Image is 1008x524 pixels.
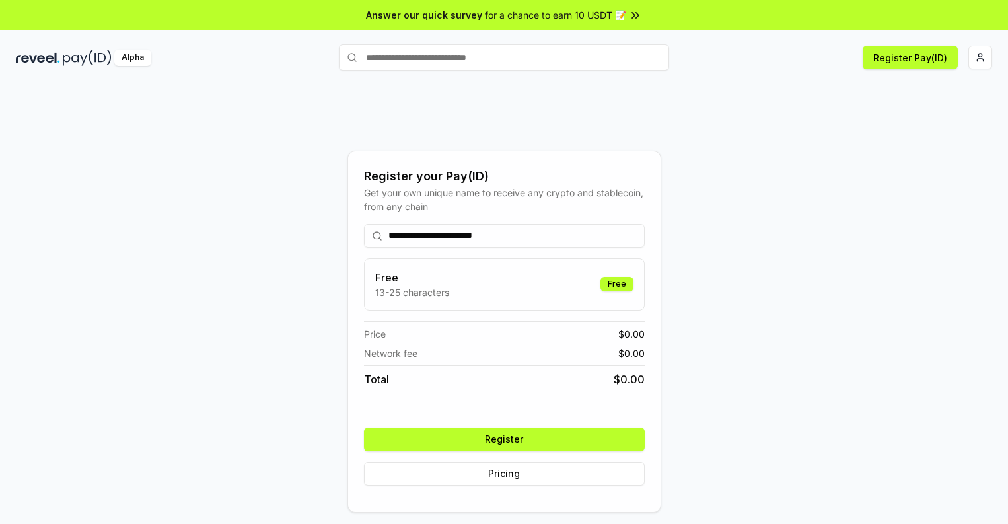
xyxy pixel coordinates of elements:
[375,285,449,299] p: 13-25 characters
[618,327,645,341] span: $ 0.00
[364,327,386,341] span: Price
[63,50,112,66] img: pay_id
[114,50,151,66] div: Alpha
[600,277,633,291] div: Free
[364,167,645,186] div: Register your Pay(ID)
[364,186,645,213] div: Get your own unique name to receive any crypto and stablecoin, from any chain
[375,270,449,285] h3: Free
[364,428,645,451] button: Register
[618,346,645,360] span: $ 0.00
[364,462,645,486] button: Pricing
[366,8,482,22] span: Answer our quick survey
[614,371,645,387] span: $ 0.00
[364,371,389,387] span: Total
[16,50,60,66] img: reveel_dark
[863,46,958,69] button: Register Pay(ID)
[485,8,626,22] span: for a chance to earn 10 USDT 📝
[364,346,417,360] span: Network fee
